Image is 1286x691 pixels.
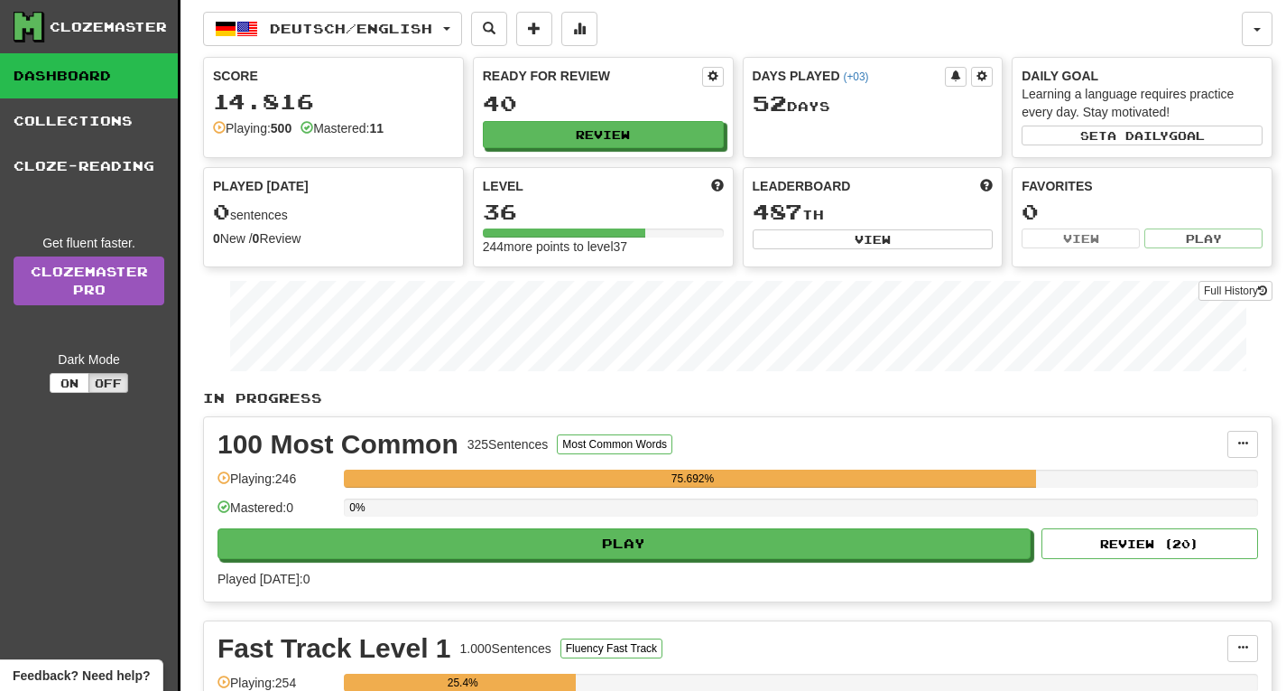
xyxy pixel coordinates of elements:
[217,528,1031,559] button: Play
[203,12,462,46] button: Deutsch/English
[253,231,260,246] strong: 0
[50,373,89,393] button: On
[516,12,552,46] button: Add sentence to collection
[753,177,851,195] span: Leaderboard
[349,470,1036,488] div: 75.692%
[213,201,454,224] div: sentences
[483,177,523,195] span: Level
[1041,528,1258,559] button: Review (20)
[483,92,724,115] div: 40
[301,119,384,137] div: Mastered:
[213,67,454,85] div: Score
[483,67,702,85] div: Ready for Review
[270,21,432,36] span: Deutsch / English
[1107,129,1169,142] span: a daily
[843,70,868,83] a: (+03)
[213,90,454,113] div: 14.816
[561,12,597,46] button: More stats
[753,201,994,224] div: th
[213,119,291,137] div: Playing:
[13,667,150,685] span: Open feedback widget
[753,90,787,116] span: 52
[1022,201,1263,223] div: 0
[753,67,946,85] div: Days Played
[753,92,994,116] div: Day s
[88,373,128,393] button: Off
[1022,67,1263,85] div: Daily Goal
[711,177,724,195] span: Score more points to level up
[217,635,451,662] div: Fast Track Level 1
[560,639,662,658] button: Fluency Fast Track
[1022,229,1140,248] button: View
[557,434,672,454] button: Most Common Words
[1022,177,1263,195] div: Favorites
[483,201,724,223] div: 36
[467,435,549,453] div: 325 Sentences
[203,389,1272,407] p: In Progress
[50,18,167,36] div: Clozemaster
[460,640,551,658] div: 1.000 Sentences
[369,121,384,135] strong: 11
[217,431,458,458] div: 100 Most Common
[14,350,164,369] div: Dark Mode
[213,231,220,246] strong: 0
[1022,126,1263,145] button: Seta dailygoal
[217,470,335,500] div: Playing: 246
[14,257,164,305] a: ClozemasterPro
[1144,229,1263,248] button: Play
[980,177,993,195] span: This week in points, UTC
[1198,281,1272,301] button: Full History
[471,12,507,46] button: Search sentences
[1022,85,1263,121] div: Learning a language requires practice every day. Stay motivated!
[213,229,454,247] div: New / Review
[217,572,310,586] span: Played [DATE]: 0
[483,238,724,256] div: 244 more points to level 37
[753,199,802,224] span: 487
[217,499,335,528] div: Mastered: 0
[753,229,994,249] button: View
[213,177,309,195] span: Played [DATE]
[483,121,724,148] button: Review
[213,199,230,224] span: 0
[14,234,164,252] div: Get fluent faster.
[271,121,291,135] strong: 500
